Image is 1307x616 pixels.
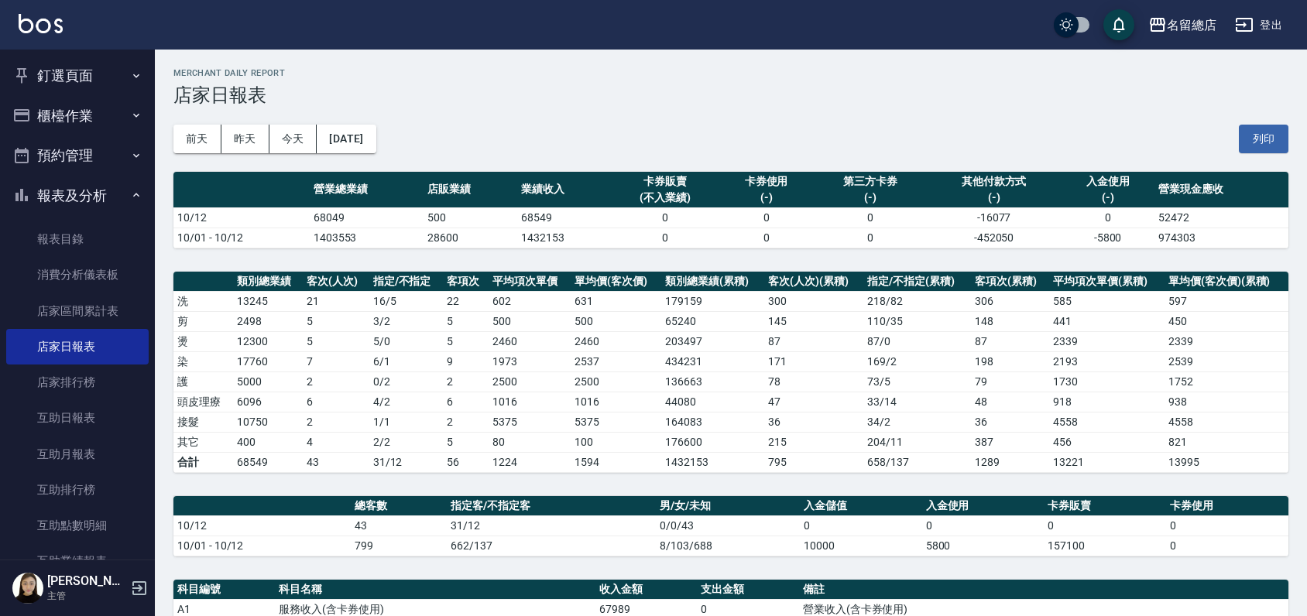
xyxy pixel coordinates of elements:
th: 業績收入 [517,172,611,208]
td: 5000 [233,371,303,392]
td: 1224 [489,452,571,472]
td: 799 [351,536,447,556]
th: 類別總業績 [233,272,303,292]
td: 頭皮理療 [173,392,233,412]
td: 3 / 2 [369,311,444,331]
td: 585 [1049,291,1165,311]
td: 204 / 11 [863,432,971,452]
td: 821 [1165,432,1288,452]
a: 互助月報表 [6,436,149,472]
td: 157100 [1044,536,1166,556]
td: 5800 [922,536,1045,556]
td: 0 [719,228,813,248]
td: 400 [233,432,303,452]
td: 218 / 82 [863,291,971,311]
td: 燙 [173,331,233,351]
h5: [PERSON_NAME] [47,573,126,589]
div: 卡券販賣 [615,173,715,190]
td: 2460 [489,331,571,351]
th: 類別總業績(累積) [661,272,764,292]
td: 6 [303,392,369,412]
td: 1403553 [310,228,424,248]
td: 0 [611,207,719,228]
img: Logo [19,14,63,33]
td: 1 / 1 [369,412,444,432]
th: 營業總業績 [310,172,424,208]
td: 48 [971,392,1049,412]
td: 17760 [233,351,303,371]
td: 13995 [1165,452,1288,472]
td: 68549 [517,207,611,228]
button: 前天 [173,125,221,153]
td: 52472 [1154,207,1288,228]
td: 2460 [571,331,661,351]
td: 0/0/43 [656,515,800,536]
button: 櫃檯作業 [6,96,149,136]
td: 136663 [661,371,764,392]
button: 預約管理 [6,135,149,176]
td: 5 [303,331,369,351]
th: 支出金額 [697,580,798,600]
td: 2500 [571,371,661,392]
th: 單均價(客次價) [571,272,661,292]
div: (-) [723,190,809,206]
td: 145 [764,311,863,331]
div: 其他付款方式 [931,173,1057,190]
td: 1432153 [517,228,611,248]
td: 4 / 2 [369,392,444,412]
button: 昨天 [221,125,269,153]
td: 87 [971,331,1049,351]
td: 31/12 [447,515,656,536]
td: 387 [971,432,1049,452]
td: 護 [173,371,233,392]
button: 今天 [269,125,317,153]
td: 47 [764,392,863,412]
td: 染 [173,351,233,371]
div: (-) [817,190,923,206]
td: 80 [489,432,571,452]
td: -5800 [1061,228,1154,248]
td: 171 [764,351,863,371]
td: 4558 [1049,412,1165,432]
td: 450 [1165,311,1288,331]
td: 2498 [233,311,303,331]
td: 5375 [489,412,571,432]
td: 1594 [571,452,661,472]
th: 平均項次單價 [489,272,571,292]
td: 5375 [571,412,661,432]
th: 指定客/不指定客 [447,496,656,516]
td: 12300 [233,331,303,351]
td: 300 [764,291,863,311]
td: 2500 [489,371,571,392]
th: 客次(人次)(累積) [764,272,863,292]
button: 名留總店 [1142,9,1223,41]
th: 店販業績 [424,172,517,208]
td: 176600 [661,432,764,452]
td: 456 [1049,432,1165,452]
td: 1016 [489,392,571,412]
td: 其它 [173,432,233,452]
td: 0 [813,207,927,228]
div: 名留總店 [1167,15,1216,35]
td: 0 [922,515,1045,536]
td: 164083 [661,412,764,432]
td: 合計 [173,452,233,472]
button: 登出 [1229,11,1288,39]
td: 21 [303,291,369,311]
td: 87 [764,331,863,351]
td: 500 [489,311,571,331]
td: 1730 [1049,371,1165,392]
th: 科目編號 [173,580,275,600]
h3: 店家日報表 [173,84,1288,106]
table: a dense table [173,272,1288,473]
td: 5 [303,311,369,331]
td: 662/137 [447,536,656,556]
td: 36 [764,412,863,432]
td: 1973 [489,351,571,371]
td: 0 [611,228,719,248]
img: Person [12,573,43,604]
td: 0 [800,515,922,536]
td: 500 [424,207,517,228]
td: 7 [303,351,369,371]
td: 0 [1166,515,1288,536]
